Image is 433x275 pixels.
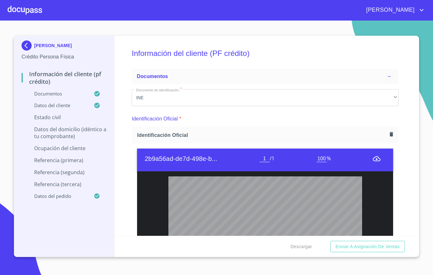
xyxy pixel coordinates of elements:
[132,115,178,123] p: Identificación Oficial
[22,145,107,152] p: Ocupación del Cliente
[361,5,418,15] span: [PERSON_NAME]
[22,40,107,53] div: [PERSON_NAME]
[145,154,259,164] h6: 2b9a56ad-de7d-498e-b...
[34,43,72,48] p: [PERSON_NAME]
[373,155,380,162] button: menu
[330,241,405,253] button: Enviar a Asignación de Ventas
[132,40,398,66] h5: Información del cliente (PF crédito)
[22,53,107,61] p: Crédito Persona Física
[22,169,107,176] p: Referencia (segunda)
[327,155,331,162] span: %
[132,89,398,106] div: INE
[22,181,107,188] p: Referencia (tercera)
[22,40,34,51] img: Docupass spot blue
[22,193,94,199] p: Datos del pedido
[288,241,315,253] button: Descargar
[270,155,274,162] span: / 1
[22,114,107,121] p: Estado Civil
[22,126,107,140] p: Datos del domicilio (idéntico a tu comprobante)
[137,74,168,79] span: Documentos
[132,69,398,84] div: Documentos
[22,102,94,108] p: Datos del cliente
[291,243,312,251] span: Descargar
[22,90,94,97] p: Documentos
[22,157,107,164] p: Referencia (primera)
[336,243,400,251] span: Enviar a Asignación de Ventas
[137,132,387,138] span: Identificación Oficial
[361,5,425,15] button: account of current user
[22,70,107,85] p: Información del cliente (PF crédito)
